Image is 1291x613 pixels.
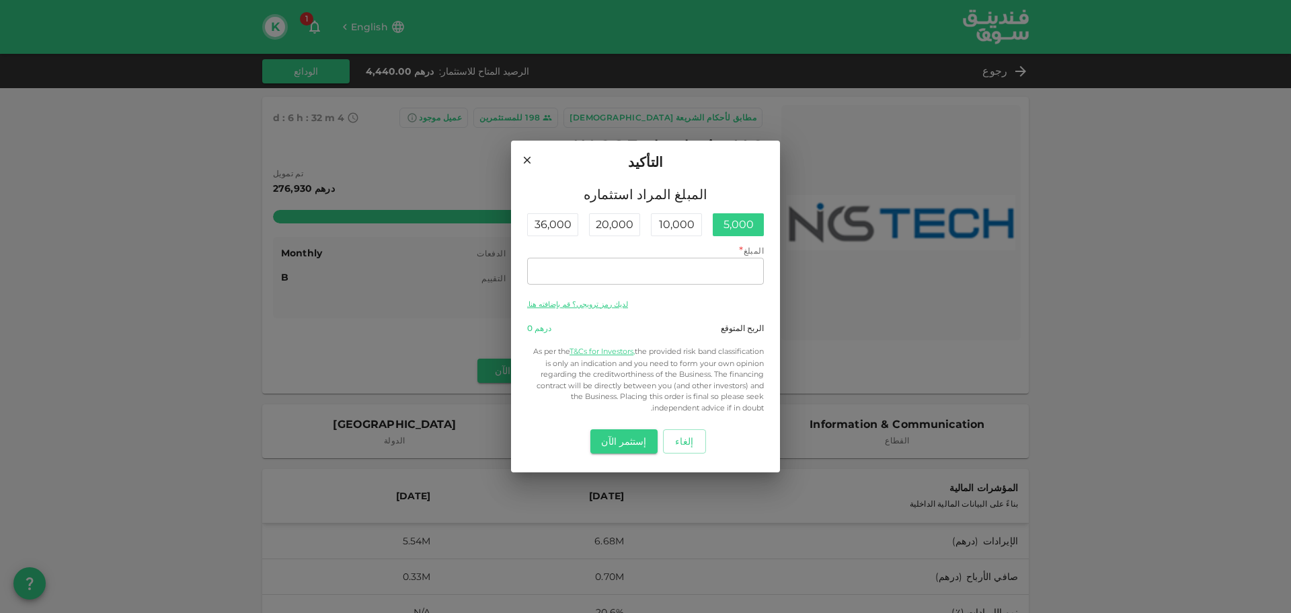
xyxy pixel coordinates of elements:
span: As per the [533,347,570,356]
button: إلغاء [663,429,706,454]
input: amount [527,258,764,285]
a: T&Cs for Investors, [570,347,635,356]
p: the provided risk band classification is only an indication and you need to form your own opinion... [527,345,764,414]
div: 0 [527,322,551,334]
div: 36,000 [527,213,578,236]
div: الربح المتوقع [721,322,764,334]
div: 10,000 [651,213,702,236]
span: درهم [535,323,551,333]
a: لديك رمز ترويجي؟ قم بإضافته هنا. [527,299,628,309]
button: إستثمر الآن [590,429,657,454]
span: المبلغ [744,246,764,256]
span: التأكيد [628,151,663,173]
div: 20,000 [589,213,640,236]
div: 5,000 [713,213,764,236]
span: المبلغ المراد استثماره [527,184,764,205]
